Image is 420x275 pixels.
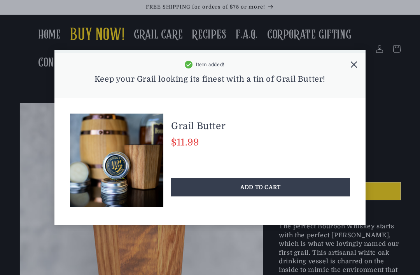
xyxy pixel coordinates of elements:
div: Item added! [196,62,224,67]
div: Grail Butter [171,120,350,133]
img: Grail Butter [70,114,163,207]
div: ADD TO CART [171,178,350,196]
div: Keep your Grail looking its finest with a tin of Grail Butter! [94,75,325,84]
span: $11.99 [171,137,199,148]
